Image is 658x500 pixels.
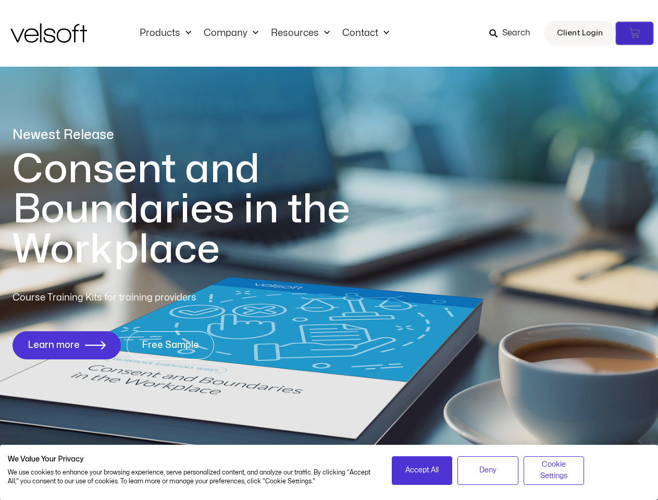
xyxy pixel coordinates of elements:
span: Accept All [405,465,439,476]
span: Free Sample [142,340,199,351]
p: Newest Release [13,126,393,144]
button: Adjust cookie preferences [524,456,585,485]
a: ContactMenu Toggle [336,28,395,39]
a: Free Sample [127,331,214,359]
a: Client Login [544,21,616,46]
button: Deny all cookies [457,456,518,485]
span: Learn more [28,340,80,351]
p: Course Training Kits for training providers [13,291,272,305]
a: ResourcesMenu Toggle [265,28,336,39]
h2: We Value Your Privacy [8,455,376,464]
span: Client Login [557,27,603,40]
span: Search [502,27,530,40]
a: CompanyMenu Toggle [197,28,265,39]
a: Search [489,24,538,42]
a: Learn more [13,331,121,359]
img: Velsoft Training Materials [10,23,87,43]
p: We use cookies to enhance your browsing experience, serve personalized content, and analyze our t... [8,468,376,486]
a: ProductsMenu Toggle [133,28,197,39]
h1: Consent and Boundaries in the Workplace [13,149,393,270]
span: Deny [479,465,496,476]
span: Cookie Settings [530,459,578,482]
button: Accept all cookies [392,456,453,485]
nav: Menu [133,28,395,39]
